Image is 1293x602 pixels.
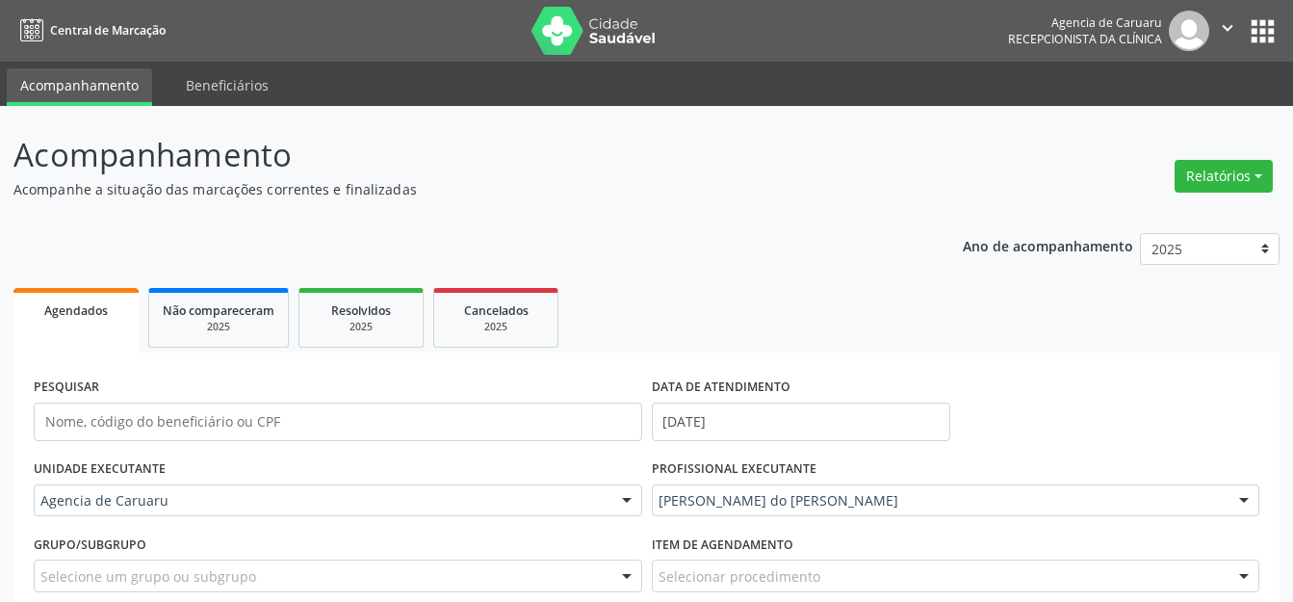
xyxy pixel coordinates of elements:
[1246,14,1280,48] button: apps
[652,403,951,441] input: Selecione um intervalo
[163,320,274,334] div: 2025
[464,302,529,319] span: Cancelados
[13,179,900,199] p: Acompanhe a situação das marcações correntes e finalizadas
[1008,31,1162,47] span: Recepcionista da clínica
[963,233,1133,257] p: Ano de acompanhamento
[313,320,409,334] div: 2025
[1169,11,1209,51] img: img
[1175,160,1273,193] button: Relatórios
[34,530,146,560] label: Grupo/Subgrupo
[13,14,166,46] a: Central de Marcação
[40,491,603,510] span: Agencia de Caruaru
[652,455,816,484] label: PROFISSIONAL EXECUTANTE
[163,302,274,319] span: Não compareceram
[13,131,900,179] p: Acompanhamento
[50,22,166,39] span: Central de Marcação
[659,566,820,587] span: Selecionar procedimento
[7,68,152,106] a: Acompanhamento
[34,403,642,441] input: Nome, código do beneficiário ou CPF
[1209,11,1246,51] button: 
[652,373,790,403] label: DATA DE ATENDIMENTO
[448,320,544,334] div: 2025
[34,455,166,484] label: UNIDADE EXECUTANTE
[172,68,282,102] a: Beneficiários
[652,530,793,560] label: Item de agendamento
[40,566,256,587] span: Selecione um grupo ou subgrupo
[659,491,1221,510] span: [PERSON_NAME] do [PERSON_NAME]
[34,373,99,403] label: PESQUISAR
[331,302,391,319] span: Resolvidos
[1008,14,1162,31] div: Agencia de Caruaru
[1217,17,1238,39] i: 
[44,302,108,319] span: Agendados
